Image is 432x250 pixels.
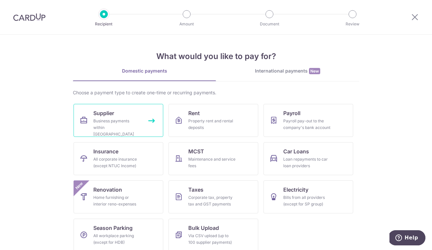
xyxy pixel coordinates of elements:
div: Bills from all providers (except for SP group) [283,194,331,207]
div: Domestic payments [73,68,216,74]
div: All workplace parking (except for HDB) [93,233,141,246]
span: New [309,68,320,74]
div: Choose a payment type to create one-time or recurring payments. [73,89,359,96]
p: Amount [162,21,211,27]
span: Supplier [93,109,114,117]
span: Season Parking [93,224,133,232]
div: Via CSV upload (up to 100 supplier payments) [188,233,236,246]
span: New [74,180,85,191]
iframe: Opens a widget where you can find more information [389,230,425,247]
div: Business payments within [GEOGRAPHIC_DATA] [93,118,141,138]
div: Property rent and rental deposits [188,118,236,131]
span: Payroll [283,109,300,117]
p: Recipient [79,21,128,27]
p: Document [245,21,294,27]
a: InsuranceAll corporate insurance (except NTUC Income) [74,142,163,175]
div: Maintenance and service fees [188,156,236,169]
div: International payments [216,68,359,75]
img: CardUp [13,13,46,21]
span: Car Loans [283,147,309,155]
a: Car LoansLoan repayments to car loan providers [263,142,353,175]
a: ElectricityBills from all providers (except for SP group) [263,180,353,213]
div: Loan repayments to car loan providers [283,156,331,169]
a: RentProperty rent and rental deposits [169,104,258,137]
span: MCST [188,147,204,155]
div: Corporate tax, property tax and GST payments [188,194,236,207]
span: Help [15,5,29,11]
div: Home furnishing or interior reno-expenses [93,194,141,207]
span: Insurance [93,147,118,155]
span: Bulk Upload [188,224,219,232]
a: PayrollPayroll pay-out to the company's bank account [263,104,353,137]
a: TaxesCorporate tax, property tax and GST payments [169,180,258,213]
a: MCSTMaintenance and service fees [169,142,258,175]
a: RenovationHome furnishing or interior reno-expensesNew [74,180,163,213]
h4: What would you like to pay for? [73,50,359,62]
span: Rent [188,109,200,117]
a: SupplierBusiness payments within [GEOGRAPHIC_DATA] [74,104,163,137]
span: Taxes [188,186,203,194]
span: Renovation [93,186,122,194]
div: All corporate insurance (except NTUC Income) [93,156,141,169]
div: Payroll pay-out to the company's bank account [283,118,331,131]
span: Electricity [283,186,308,194]
p: Review [328,21,377,27]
